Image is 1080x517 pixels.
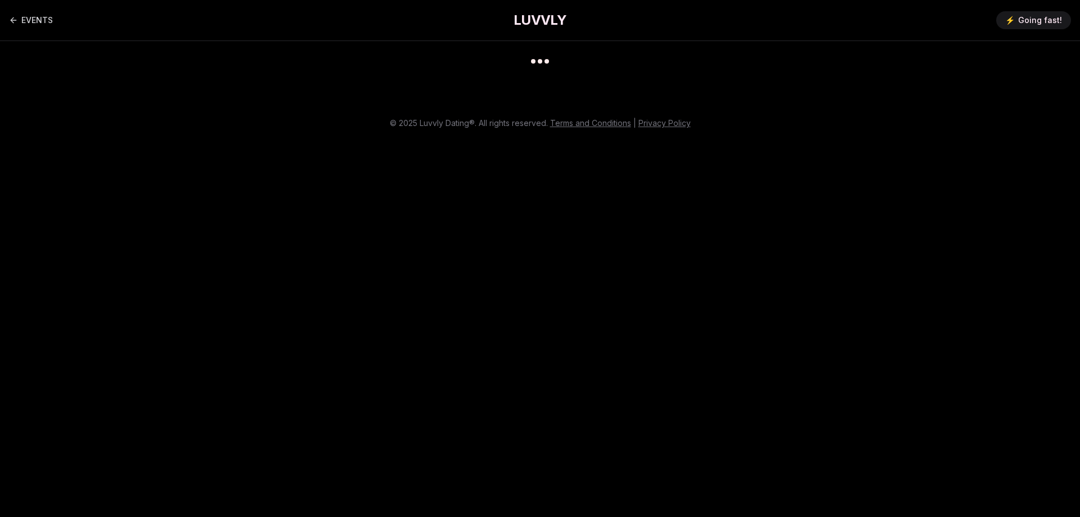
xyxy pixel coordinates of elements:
a: LUVVLY [514,11,566,29]
span: ⚡️ [1005,15,1015,26]
span: | [633,118,636,128]
a: Back to events [9,9,53,32]
a: Privacy Policy [638,118,691,128]
a: Terms and Conditions [550,118,631,128]
span: Going fast! [1018,15,1062,26]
